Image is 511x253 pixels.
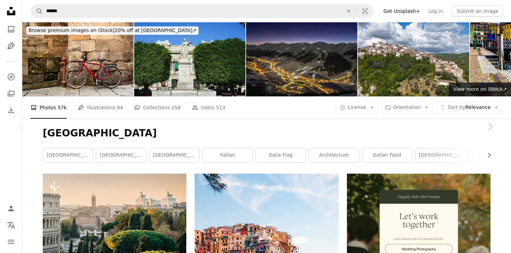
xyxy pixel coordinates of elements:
span: View more on iStock ↗ [453,86,507,92]
span: 94 [117,104,123,111]
a: Photos [4,22,18,36]
button: Clear [341,5,356,18]
a: a view of a city from a hill [43,218,186,224]
button: Search Unsplash [31,5,43,18]
button: Language [4,218,18,232]
a: Collections 258 [134,96,181,119]
a: Explore [4,70,18,84]
button: Orientation [381,102,433,113]
a: [GEOGRAPHIC_DATA] [415,148,465,162]
a: [GEOGRAPHIC_DATA] [43,148,93,162]
img: Zungoli is a town and comune in the province of Avellino, Campania,. Located in Irpinia historica... [358,22,469,96]
a: italian [203,148,252,162]
a: Illustrations 94 [78,96,123,119]
a: Log in / Sign up [4,201,18,215]
a: architecture [309,148,359,162]
button: License [336,102,379,113]
img: the old street of the old town of Lucca with the medieval architecture. Tuscany [22,22,133,96]
a: italia flag [256,148,306,162]
a: Browse premium images on iStock|20% off at [GEOGRAPHIC_DATA]↗ [22,22,203,39]
img: Livigno. Crap de la Parè, Valtellina,Sondrio,Lombardia,italia. [246,22,357,96]
a: Illustrations [4,39,18,53]
button: Visual search [357,5,373,18]
a: Log in [424,6,447,17]
span: License [348,104,366,110]
a: View more on iStock↗ [449,82,511,96]
a: Get Unsplash+ [379,6,424,17]
form: Find visuals sitewide [31,4,374,18]
button: Menu [4,235,18,249]
button: Sort byRelevance [436,102,503,113]
span: Sort by [448,104,465,110]
a: [GEOGRAPHIC_DATA] [96,148,146,162]
a: Users 513 [192,96,225,119]
span: 20% off at [GEOGRAPHIC_DATA] ↗ [29,27,196,33]
a: italian food [362,148,412,162]
img: Italia square in Reggio Calabria [134,22,245,96]
a: Collections [4,87,18,101]
a: Next [469,93,511,160]
button: Submit an image [453,6,503,17]
span: Orientation [393,104,421,110]
span: Relevance [448,104,490,111]
span: Browse premium images on iStock | [29,27,114,33]
h1: [GEOGRAPHIC_DATA] [43,127,490,140]
span: 258 [171,104,181,111]
span: 513 [216,104,225,111]
a: [GEOGRAPHIC_DATA] [149,148,199,162]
